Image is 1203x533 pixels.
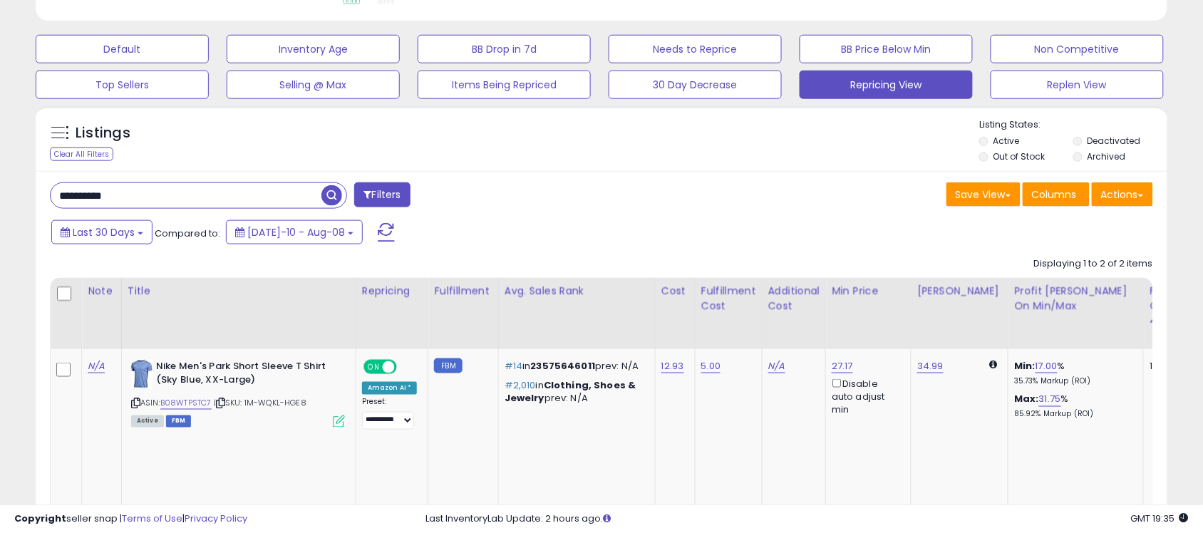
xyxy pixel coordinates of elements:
[226,220,363,244] button: [DATE]-10 - Aug-08
[185,512,247,525] a: Privacy Policy
[661,284,689,299] div: Cost
[160,398,212,410] a: B08WTPSTC7
[1014,284,1137,314] div: Profit [PERSON_NAME] on Min/Max
[991,71,1164,99] button: Replen View
[993,150,1045,162] label: Out of Stock
[1032,187,1077,202] span: Columns
[362,398,418,430] div: Preset:
[155,227,220,240] span: Compared to:
[993,135,1020,147] label: Active
[1131,512,1189,525] span: 2025-09-8 19:35 GMT
[88,359,105,373] a: N/A
[14,512,66,525] strong: Copyright
[505,359,522,373] span: #14
[1014,360,1132,386] div: %
[1088,135,1141,147] label: Deactivated
[800,71,973,99] button: Repricing View
[434,358,462,373] small: FBM
[434,284,492,299] div: Fulfillment
[365,361,383,373] span: ON
[156,360,329,390] b: Nike Men's Park Short Sleeve T Shirt (Sky Blue, XX-Large)
[505,380,644,405] p: in prev: N/A
[531,359,596,373] span: 23575646011
[1014,376,1132,386] p: 35.73% Markup (ROI)
[131,360,153,388] img: 31ed8Qc210L._SL40_.jpg
[800,35,973,63] button: BB Price Below Min
[227,71,400,99] button: Selling @ Max
[1092,182,1153,207] button: Actions
[505,284,649,299] div: Avg. Sales Rank
[51,220,153,244] button: Last 30 Days
[832,359,853,373] a: 27.17
[701,359,721,373] a: 5.00
[1008,278,1144,349] th: The percentage added to the cost of goods (COGS) that forms the calculator for Min & Max prices.
[14,512,247,526] div: seller snap | |
[768,284,820,314] div: Additional Cost
[917,284,1002,299] div: [PERSON_NAME]
[1088,150,1126,162] label: Archived
[50,148,113,161] div: Clear All Filters
[73,225,135,239] span: Last 30 Days
[36,71,209,99] button: Top Sellers
[832,284,905,299] div: Min Price
[1150,360,1194,373] div: 14
[88,284,115,299] div: Note
[395,361,418,373] span: OFF
[1039,393,1061,407] a: 31.75
[362,284,423,299] div: Repricing
[609,35,782,63] button: Needs to Reprice
[505,379,636,405] span: Clothing, Shoes & Jewelry
[36,35,209,63] button: Default
[354,182,410,207] button: Filters
[1014,359,1036,373] b: Min:
[1036,359,1058,373] a: 17.00
[661,359,684,373] a: 12.93
[1014,393,1039,406] b: Max:
[214,398,306,409] span: | SKU: 1M-WQKL-HGE8
[1023,182,1090,207] button: Columns
[247,225,345,239] span: [DATE]-10 - Aug-08
[832,376,900,417] div: Disable auto adjust min
[418,71,591,99] button: Items Being Repriced
[1014,410,1132,420] p: 85.92% Markup (ROI)
[768,359,785,373] a: N/A
[505,379,536,393] span: #2,010
[609,71,782,99] button: 30 Day Decrease
[131,415,164,428] span: All listings currently available for purchase on Amazon
[979,118,1167,132] p: Listing States:
[362,382,418,395] div: Amazon AI *
[128,284,350,299] div: Title
[917,359,944,373] a: 34.99
[122,512,182,525] a: Terms of Use
[166,415,192,428] span: FBM
[1034,257,1153,271] div: Displaying 1 to 2 of 2 items
[701,284,756,314] div: Fulfillment Cost
[946,182,1021,207] button: Save View
[227,35,400,63] button: Inventory Age
[1014,393,1132,420] div: %
[505,360,644,373] p: in prev: N/A
[76,123,130,143] h5: Listings
[1150,284,1199,314] div: Fulfillable Quantity
[131,360,345,426] div: ASIN:
[991,35,1164,63] button: Non Competitive
[425,512,1189,526] div: Last InventoryLab Update: 2 hours ago.
[418,35,591,63] button: BB Drop in 7d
